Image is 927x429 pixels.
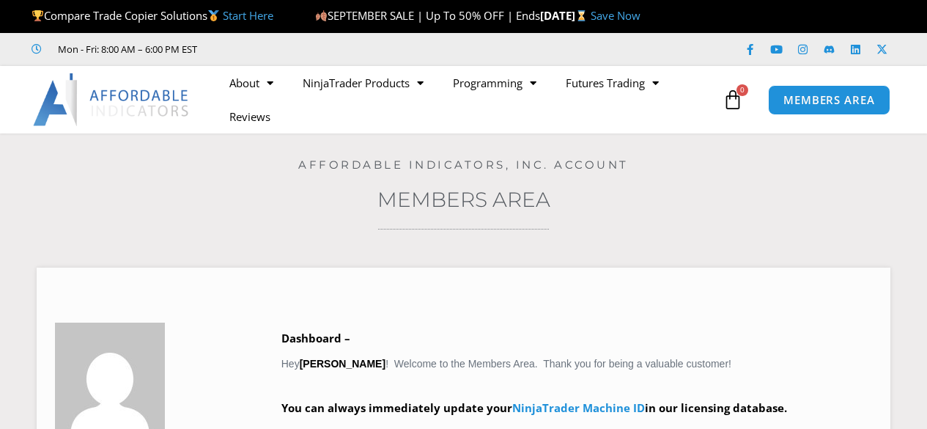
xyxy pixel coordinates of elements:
strong: [DATE] [540,8,591,23]
span: SEPTEMBER SALE | Up To 50% OFF | Ends [315,8,540,23]
strong: [PERSON_NAME] [300,358,385,370]
span: Mon - Fri: 8:00 AM – 6:00 PM EST [54,40,197,58]
a: Members Area [377,187,550,212]
img: 🍂 [316,10,327,21]
iframe: Customer reviews powered by Trustpilot [218,42,437,56]
b: Dashboard – [281,331,350,345]
a: Futures Trading [551,66,673,100]
img: 🏆 [32,10,43,21]
img: 🥇 [208,10,219,21]
img: ⌛ [576,10,587,21]
a: NinjaTrader Products [288,66,438,100]
a: Reviews [215,100,285,133]
img: LogoAI | Affordable Indicators – NinjaTrader [33,73,191,126]
span: Compare Trade Copier Solutions [32,8,273,23]
a: Start Here [223,8,273,23]
a: Save Now [591,8,640,23]
a: About [215,66,288,100]
span: 0 [736,84,748,96]
a: 0 [701,78,765,121]
a: MEMBERS AREA [768,85,890,115]
nav: Menu [215,66,719,133]
strong: You can always immediately update your in our licensing database. [281,400,787,415]
a: Programming [438,66,551,100]
span: MEMBERS AREA [783,95,875,106]
a: NinjaTrader Machine ID [512,400,645,415]
a: Affordable Indicators, Inc. Account [298,158,629,172]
